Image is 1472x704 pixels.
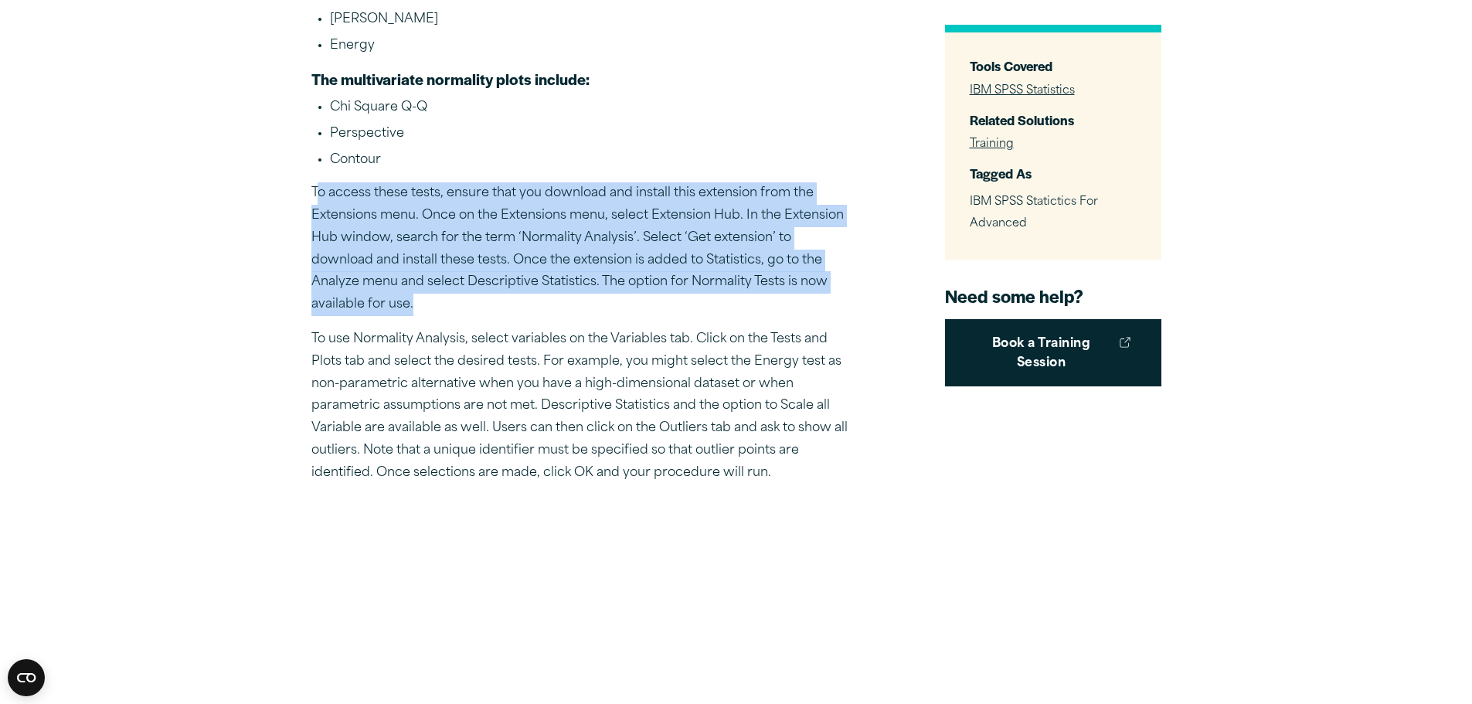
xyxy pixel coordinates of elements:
p: To use Normality Analysis, select variables on the Variables tab. Click on the Tests and Plots ta... [311,328,852,485]
li: Perspective [330,124,852,145]
li: Chi Square Q-Q [330,98,852,118]
span: IBM SPSS Statictics For Advanced [970,196,1098,230]
li: [PERSON_NAME] [330,10,852,30]
a: Book a Training Session [945,318,1161,386]
h4: Need some help? [945,284,1161,308]
h3: Tools Covered [970,57,1137,75]
p: To access these tests, ensure that you download and install this extension from the Extensions me... [311,182,852,316]
a: Training [970,138,1014,150]
a: IBM SPSS Statistics [970,84,1075,96]
li: Energy [330,36,852,56]
button: Open CMP widget [8,659,45,696]
h3: Tagged As [970,165,1137,182]
strong: The multivariate normality plots include: [311,68,590,90]
li: Contour [330,151,852,171]
h3: Related Solutions [970,111,1137,128]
